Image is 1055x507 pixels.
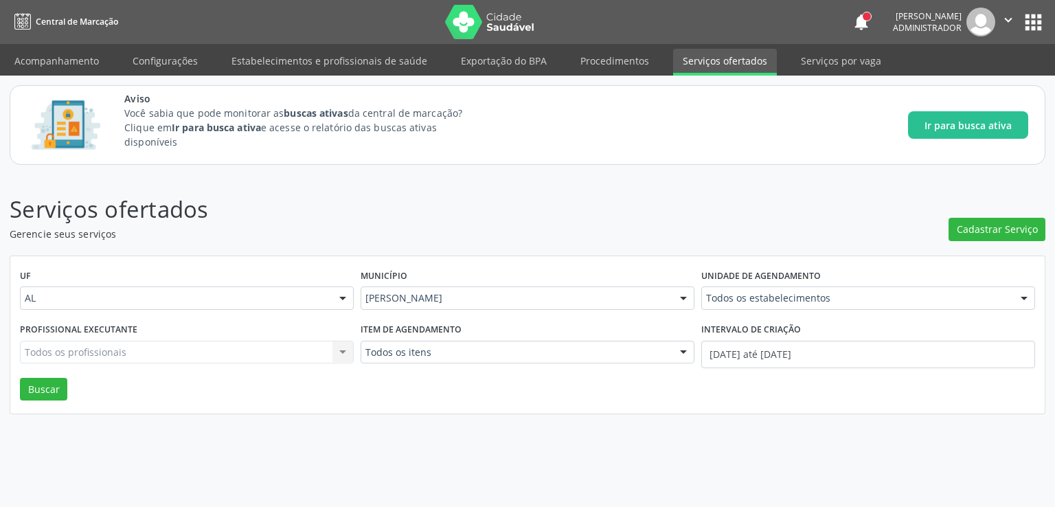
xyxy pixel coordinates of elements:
span: [PERSON_NAME] [365,291,666,305]
input: Selecione um intervalo [701,341,1035,368]
i:  [1001,12,1016,27]
a: Configurações [123,49,207,73]
span: Aviso [124,91,488,106]
img: Imagem de CalloutCard [27,94,105,156]
a: Procedimentos [571,49,659,73]
div: [PERSON_NAME] [893,10,962,22]
span: Cadastrar Serviço [957,222,1038,236]
span: AL [25,291,326,305]
label: Profissional executante [20,319,137,341]
label: Município [361,266,407,287]
button: Cadastrar Serviço [949,218,1045,241]
p: Gerencie seus serviços [10,227,735,241]
button: notifications [852,12,871,32]
span: Central de Marcação [36,16,118,27]
span: Todos os itens [365,346,666,359]
button: Ir para busca ativa [908,111,1028,139]
label: Item de agendamento [361,319,462,341]
button:  [995,8,1021,36]
button: apps [1021,10,1045,34]
strong: Ir para busca ativa [172,121,261,134]
a: Acompanhamento [5,49,109,73]
span: Administrador [893,22,962,34]
label: Intervalo de criação [701,319,801,341]
a: Estabelecimentos e profissionais de saúde [222,49,437,73]
a: Serviços por vaga [791,49,891,73]
a: Central de Marcação [10,10,118,33]
button: Buscar [20,378,67,401]
span: Todos os estabelecimentos [706,291,1007,305]
strong: buscas ativas [284,106,348,120]
p: Serviços ofertados [10,192,735,227]
a: Serviços ofertados [673,49,777,76]
span: Ir para busca ativa [924,118,1012,133]
label: UF [20,266,31,287]
a: Exportação do BPA [451,49,556,73]
label: Unidade de agendamento [701,266,821,287]
p: Você sabia que pode monitorar as da central de marcação? Clique em e acesse o relatório das busca... [124,106,488,149]
img: img [966,8,995,36]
